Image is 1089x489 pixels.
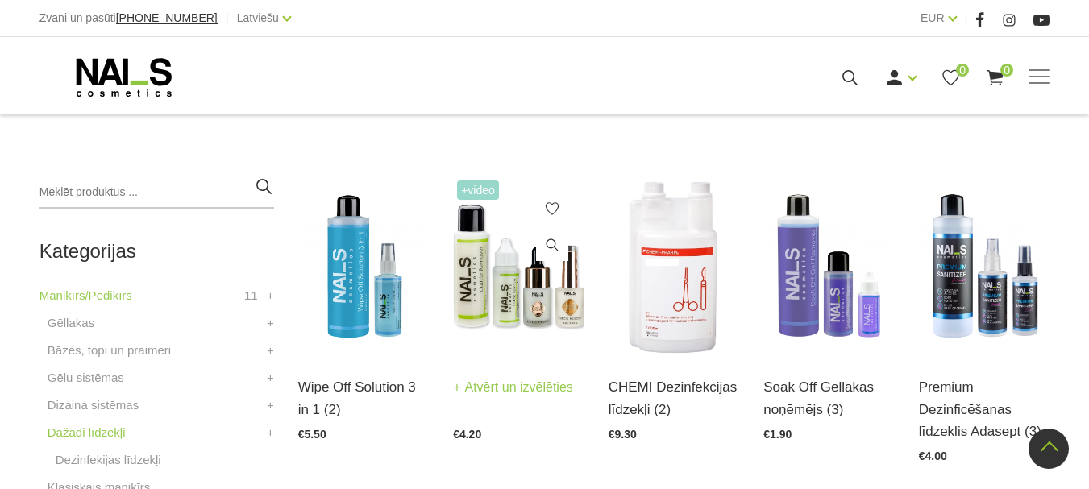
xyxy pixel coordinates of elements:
a: + [267,286,274,305]
a: Atvērt un izvēlēties [453,376,573,399]
a: + [267,368,274,387]
a: + [267,313,274,333]
h2: Kategorijas [39,241,274,262]
a: + [267,423,274,442]
a: 0 [941,68,961,88]
a: Bāzes, topi un praimeri [48,341,171,360]
a: Dezinfekijas līdzekļi [56,450,161,470]
a: Gēllakas [48,313,94,333]
a: EUR [921,8,945,27]
span: +Video [457,180,499,200]
a: Gēlu sistēmas [48,368,124,387]
span: 0 [1000,64,1013,77]
a: Premium Dezinficēšanas līdzeklis Adasept (3) [919,376,1050,442]
a: Latviešu [237,8,279,27]
span: | [965,8,968,28]
div: Zvani un pasūti [39,8,218,28]
img: Līdzeklis “trīs vienā“ - paredzēts dabīgā naga attaukošanai un dehidrācijai, gela un gellaku lipī... [298,176,430,356]
span: | [226,8,229,28]
a: Soak Off Gellakas noņēmējs (3) [763,376,895,420]
span: €4.20 [453,428,481,441]
span: 0 [956,64,969,77]
a: CHEMI Dezinfekcijas līdzekļi (2) [609,376,740,420]
a: Dizaina sistēmas [48,396,139,415]
input: Meklēt produktus ... [39,176,274,209]
span: 11 [244,286,258,305]
span: [PHONE_NUMBER] [116,11,218,24]
a: Manikīrs/Pedikīrs [39,286,132,305]
a: 0 [985,68,1005,88]
span: €1.90 [763,428,792,441]
a: + [267,396,274,415]
a: [PHONE_NUMBER] [116,12,218,24]
a: Dažādi līdzekļi [48,423,126,442]
img: STERISEPT INSTRU 1L (SPORICĪDS)Sporicīds instrumentu dezinfekcijas un mazgāšanas līdzeklis invent... [609,176,740,356]
span: €4.00 [919,450,947,462]
img: Līdzeklis kutikulas mīkstināšanai un irdināšanai vien pāris sekunžu laikā. Ideāli piemērots kutik... [453,176,584,356]
img: Profesionāls šķīdums gellakas un citu “soak off” produktu ātrai noņemšanai.Nesausina rokas.Tilpum... [763,176,895,356]
img: Pielietošanas sfēra profesionālai lietošanai: Medicīnisks līdzeklis paredzēts roku un virsmu dezi... [919,176,1050,356]
a: Wipe Off Solution 3 in 1 (2) [298,376,430,420]
a: + [267,341,274,360]
span: €5.50 [298,428,326,441]
span: €9.30 [609,428,637,441]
